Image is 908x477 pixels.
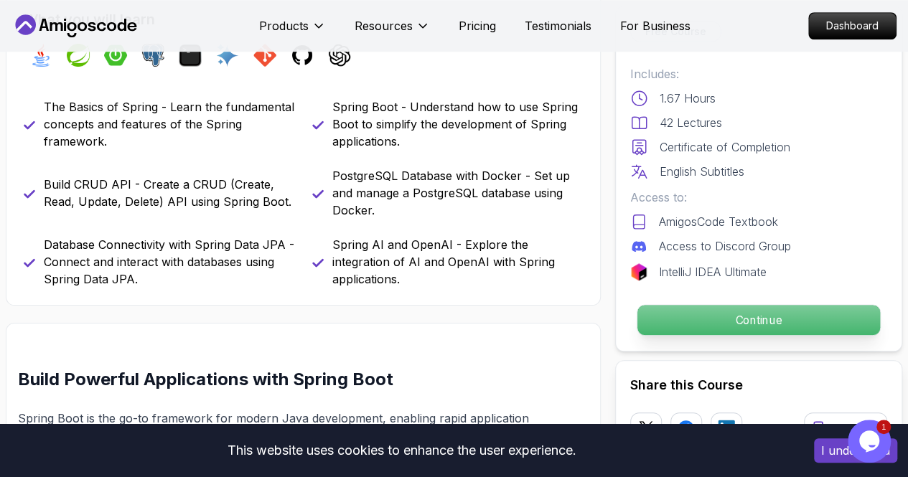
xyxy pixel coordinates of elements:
iframe: chat widget [848,420,894,463]
img: terminal logo [179,44,202,67]
p: Copy link [833,421,878,435]
p: Spring Boot - Understand how to use Spring Boot to simplify the development of Spring applications. [332,98,584,150]
p: Spring Boot is the go-to framework for modern Java development, enabling rapid application buildi... [18,408,532,468]
p: Continue [637,305,880,335]
p: PostgreSQL Database with Docker - Set up and manage a PostgreSQL database using Docker. [332,167,584,219]
p: IntelliJ IDEA Ultimate [659,263,767,280]
a: For Business [620,17,691,34]
p: 42 Lectures [660,114,722,131]
img: github logo [291,44,314,67]
p: Dashboard [809,13,896,39]
p: Access to Discord Group [659,237,791,255]
p: English Subtitles [660,163,744,180]
p: 1.67 Hours [660,90,716,107]
h2: Build Powerful Applications with Spring Boot [18,368,532,391]
p: Build CRUD API - Create a CRUD (Create, Read, Update, Delete) API using Spring Boot. [44,176,295,210]
a: Testimonials [525,17,591,34]
img: jetbrains logo [630,263,647,280]
div: This website uses cookies to enhance the user experience. [11,435,792,466]
img: git logo [253,44,276,67]
button: Products [259,17,326,46]
p: Certificate of Completion [660,138,790,156]
img: ai logo [216,44,239,67]
img: java logo [29,44,52,67]
h2: Share this Course [630,375,887,395]
button: Continue [637,304,881,336]
p: Resources [355,17,413,34]
p: Includes: [630,65,887,82]
p: Spring AI and OpenAI - Explore the integration of AI and OpenAI with Spring applications. [332,236,584,288]
p: The Basics of Spring - Learn the fundamental concepts and features of the Spring framework. [44,98,295,150]
img: spring-boot logo [104,44,127,67]
img: spring logo [67,44,90,67]
img: postgres logo [141,44,164,67]
button: Resources [355,17,430,46]
button: Accept cookies [814,438,897,463]
p: or [767,420,780,437]
a: Dashboard [808,12,897,39]
p: Products [259,17,309,34]
p: AmigosCode Textbook [659,213,778,230]
p: Database Connectivity with Spring Data JPA - Connect and interact with databases using Spring Dat... [44,236,295,288]
p: Access to: [630,189,887,206]
button: Copy link [804,412,887,444]
a: Pricing [459,17,496,34]
img: chatgpt logo [328,44,351,67]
